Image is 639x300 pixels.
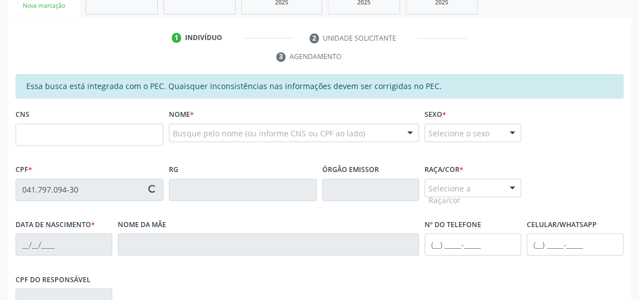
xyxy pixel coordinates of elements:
[428,183,498,206] span: Selecione a Raça/cor
[322,161,379,179] label: Órgão emissor
[425,161,463,179] label: Raça/cor
[16,271,91,288] label: CPF do responsável
[172,33,182,43] div: 1
[185,33,222,43] div: Indivíduo
[169,106,194,124] label: Nome
[169,161,178,179] label: RG
[16,217,95,234] label: Data de nascimento
[16,233,112,255] input: __/__/____
[16,161,32,179] label: CPF
[425,233,521,255] input: (__) _____-_____
[16,74,623,99] div: Essa busca está integrada com o PEC. Quaisquer inconsistências nas informações devem ser corrigid...
[425,106,446,124] label: Sexo
[425,217,481,234] label: Nº do Telefone
[527,217,597,234] label: Celular/WhatsApp
[16,106,29,124] label: CNS
[118,217,166,234] label: Nome da mãe
[527,233,623,255] input: (__) _____-_____
[428,127,490,139] span: Selecione o sexo
[16,2,72,10] div: Nova marcação
[173,127,365,139] span: Busque pelo nome (ou informe CNS ou CPF ao lado)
